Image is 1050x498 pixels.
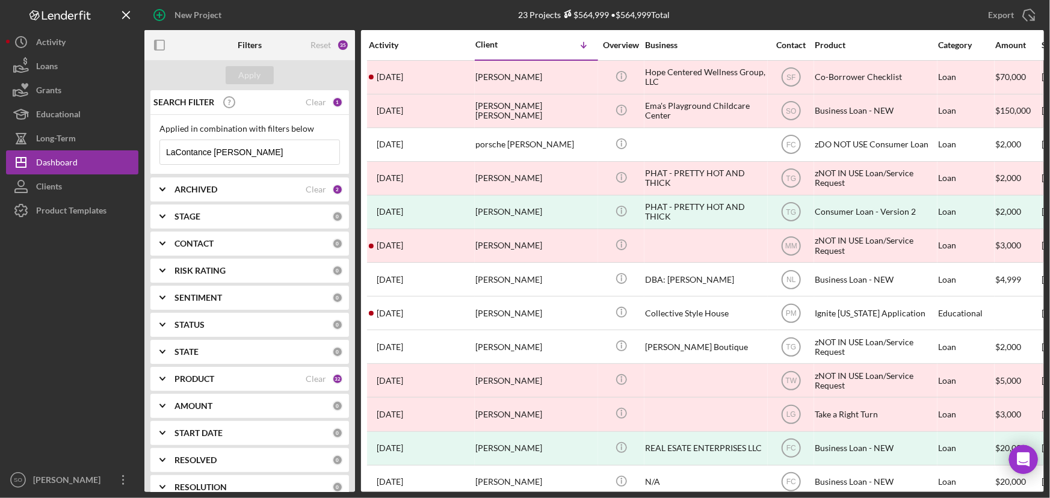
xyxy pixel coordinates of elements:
[174,428,223,438] b: START DATE
[174,347,199,357] b: STATE
[337,39,349,51] div: 35
[815,398,935,430] div: Take a Right Turn
[36,126,76,153] div: Long-Term
[6,54,138,78] button: Loans
[768,40,814,50] div: Contact
[377,443,403,453] time: 2024-10-25 14:14
[238,40,262,50] b: Filters
[785,377,797,385] text: TW
[377,275,403,284] time: 2025-09-16 16:12
[786,141,796,149] text: FC
[332,373,343,384] div: 32
[645,466,765,498] div: N/A
[174,185,217,194] b: ARCHIVED
[786,444,796,453] text: FC
[815,230,935,262] div: zNOT IN USE Loan/Service Request
[475,162,596,194] div: [PERSON_NAME]
[6,468,138,492] button: SO[PERSON_NAME]
[36,102,81,129] div: Educational
[995,432,1040,464] div: $20,000
[475,263,596,295] div: [PERSON_NAME]
[174,482,227,492] b: RESOLUTION
[475,432,596,464] div: [PERSON_NAME]
[6,198,138,223] button: Product Templates
[475,364,596,396] div: [PERSON_NAME]
[174,239,214,248] b: CONTACT
[30,468,108,495] div: [PERSON_NAME]
[938,432,994,464] div: Loan
[815,432,935,464] div: Business Loan - NEW
[310,40,331,50] div: Reset
[239,66,261,84] div: Apply
[332,428,343,438] div: 0
[377,106,403,115] time: 2024-07-15 15:56
[786,275,796,284] text: NL
[6,150,138,174] button: Dashboard
[785,242,797,250] text: MM
[475,40,536,49] div: Client
[377,477,403,487] time: 2025-03-05 00:09
[988,3,1014,27] div: Export
[36,54,58,81] div: Loans
[6,126,138,150] a: Long-Term
[815,61,935,93] div: Co-Borrower Checklist
[938,95,994,127] div: Loan
[786,309,797,318] text: PM
[995,398,1040,430] div: $3,000
[6,174,138,198] button: Clients
[144,3,233,27] button: New Project
[332,346,343,357] div: 0
[995,61,1040,93] div: $70,000
[174,266,226,275] b: RISK RATING
[369,40,474,50] div: Activity
[786,478,796,487] text: FC
[6,102,138,126] button: Educational
[599,40,644,50] div: Overview
[645,61,765,93] div: Hope Centered Wellness Group, LLC
[6,78,138,102] button: Grants
[306,97,326,107] div: Clear
[645,331,765,363] div: [PERSON_NAME] Boutique
[995,95,1040,127] div: $150,000
[938,196,994,228] div: Loan
[332,184,343,195] div: 2
[645,263,765,295] div: DBA: [PERSON_NAME]
[332,401,343,411] div: 0
[377,309,403,318] time: 2025-09-24 20:26
[475,196,596,228] div: [PERSON_NAME]
[786,411,795,419] text: LG
[153,97,214,107] b: SEARCH FILTER
[14,477,22,484] text: SO
[332,292,343,303] div: 0
[995,139,1021,149] span: $2,000
[815,162,935,194] div: zNOT IN USE Loan/Service Request
[815,466,935,498] div: Business Loan - NEW
[332,238,343,249] div: 0
[995,40,1040,50] div: Amount
[332,482,343,493] div: 0
[377,241,403,250] time: 2023-08-02 08:31
[174,293,222,303] b: SENTIMENT
[815,40,935,50] div: Product
[938,61,994,93] div: Loan
[645,196,765,228] div: PHAT - PRETTY HOT AND THICK
[475,61,596,93] div: [PERSON_NAME]
[938,297,994,329] div: Educational
[995,364,1040,396] div: $5,000
[332,319,343,330] div: 0
[377,140,403,149] time: 2023-05-09 17:05
[645,432,765,464] div: REAL ESATE ENTERPRISES LLC
[786,208,796,217] text: TG
[377,342,403,352] time: 2022-04-16 23:30
[815,129,935,161] div: zDO NOT USE Consumer Loan
[174,320,205,330] b: STATUS
[332,97,343,108] div: 1
[938,466,994,498] div: Loan
[6,30,138,54] button: Activity
[36,174,62,201] div: Clients
[815,196,935,228] div: Consumer Loan - Version 2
